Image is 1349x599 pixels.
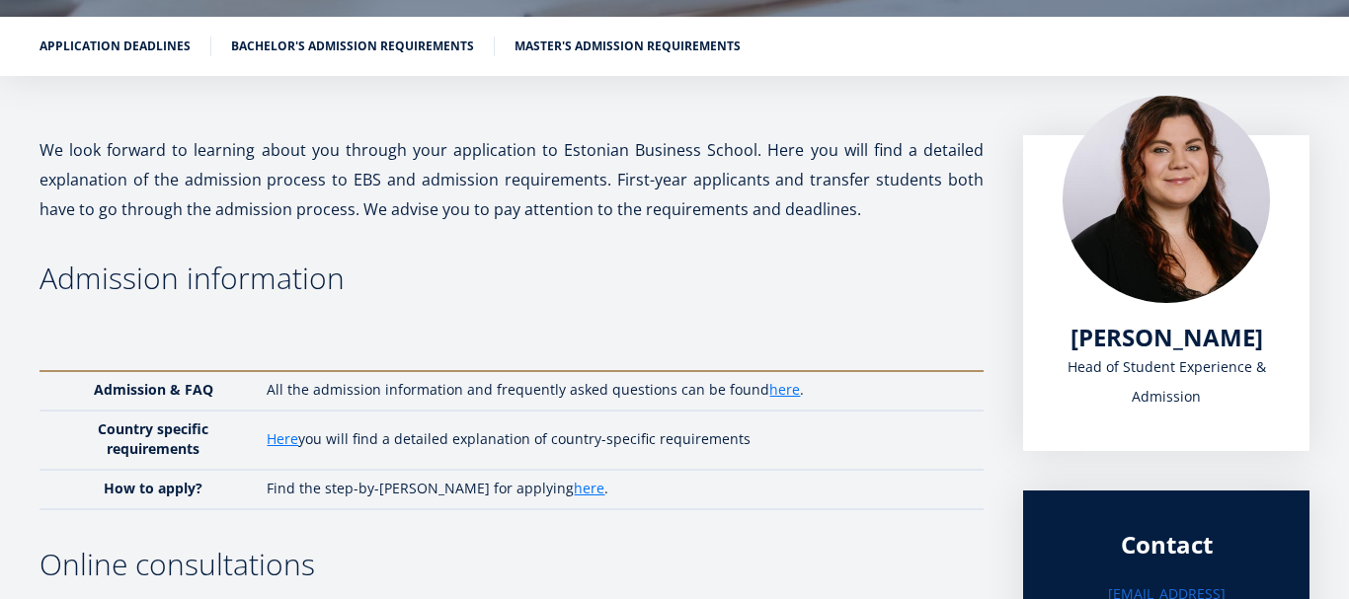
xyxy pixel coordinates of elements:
[40,135,984,224] p: We look forward to learning about you through your application to Estonian Business School. Here ...
[1063,352,1270,412] div: Head of Student Experience & Admission
[257,411,984,470] td: you will find a detailed explanation of country-specific requirements
[1071,323,1263,352] a: [PERSON_NAME]
[98,419,208,458] strong: Country specific requirements
[40,37,191,56] a: Application deadlines
[267,479,964,498] p: Find the step-by-[PERSON_NAME] for applying .
[267,429,298,449] a: Here
[515,37,741,56] a: Master's admission requirements
[769,380,800,400] a: here
[574,479,604,498] a: here
[1063,96,1270,303] img: liina reimann
[1071,321,1263,353] span: [PERSON_NAME]
[104,479,202,497] strong: How to apply?
[257,371,984,411] td: All the admission information and frequently asked questions can be found .
[231,37,474,56] a: Bachelor's admission requirements
[94,380,213,399] strong: Admission & FAQ
[40,550,984,579] h3: Online consultations
[1063,530,1270,560] div: Contact
[40,263,984,293] h3: Admission information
